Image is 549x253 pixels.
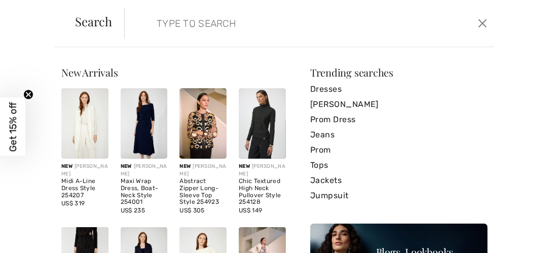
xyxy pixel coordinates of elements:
a: Prom Dress [310,112,488,127]
span: New [179,163,191,169]
div: Chic Textured High Neck Pullover Style 254128 [239,178,286,206]
img: Midi A-Line Dress Style 254207. Black [61,88,108,159]
input: TYPE TO SEARCH [149,8,394,39]
button: Close [475,15,490,31]
div: Maxi Wrap Dress, Boat-Neck Style 254001 [121,178,168,206]
img: Abstract Zipper Long-Sleeve Top Style 254923. Gold/Black [179,88,227,159]
a: Prom [310,142,488,158]
a: Jackets [310,173,488,188]
span: US$ 305 [179,207,204,214]
span: New [239,163,250,169]
span: Get 15% off [7,102,19,152]
a: Jumpsuit [310,188,488,203]
span: Search [75,15,112,27]
a: Jeans [310,127,488,142]
span: US$ 319 [61,200,85,207]
div: [PERSON_NAME] [179,163,227,178]
div: Abstract Zipper Long-Sleeve Top Style 254923 [179,178,227,206]
span: US$ 235 [121,207,145,214]
div: [PERSON_NAME] [239,163,286,178]
div: Midi A-Line Dress Style 254207 [61,178,108,199]
div: [PERSON_NAME] [61,163,108,178]
button: Close teaser [23,89,33,99]
a: Dresses [310,82,488,97]
a: Tops [310,158,488,173]
img: Chic Textured High Neck Pullover Style 254128. Black [239,88,286,159]
a: [PERSON_NAME] [310,97,488,112]
span: Chat [22,7,43,16]
div: Trending searches [310,67,488,78]
span: New [121,163,132,169]
span: US$ 149 [239,207,262,214]
span: New [61,163,72,169]
img: Maxi Wrap Dress, Boat-Neck Style 254001. Midnight [121,88,168,159]
div: [PERSON_NAME] [121,163,168,178]
span: New Arrivals [61,65,118,79]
